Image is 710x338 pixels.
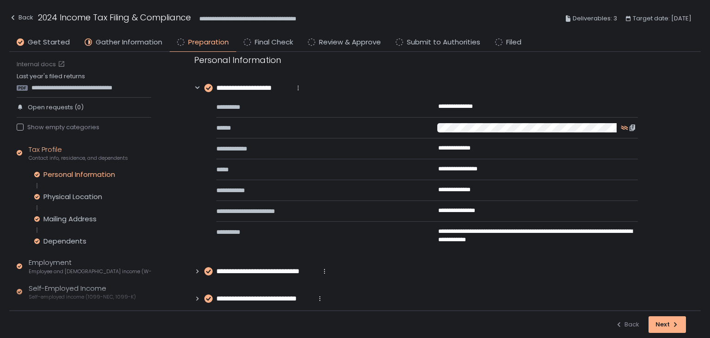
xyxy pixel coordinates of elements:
div: Back [9,12,33,23]
span: Get Started [28,37,70,48]
span: Employee and [DEMOGRAPHIC_DATA] income (W-2s) [29,268,151,275]
span: Open requests (0) [28,103,84,112]
div: Next [655,320,679,329]
span: Preparation [188,37,229,48]
div: Back [615,320,639,329]
button: Back [9,11,33,26]
div: Employment [29,257,151,275]
button: Next [649,316,686,333]
span: Contact info, residence, and dependents [29,155,128,162]
div: Mailing Address [43,214,97,224]
div: Investments [29,309,151,326]
button: Back [615,316,639,333]
div: Personal Information [194,54,638,66]
span: Filed [506,37,521,48]
div: Tax Profile [29,144,128,162]
div: Personal Information [43,170,115,179]
div: Last year's filed returns [17,72,151,92]
a: Internal docs [17,60,67,69]
span: Deliverables: 3 [573,13,617,24]
span: Final Check [255,37,293,48]
span: Review & Approve [319,37,381,48]
span: Submit to Authorities [407,37,480,48]
div: Dependents [43,237,86,246]
span: Self-employed income (1099-NEC, 1099-K) [29,294,136,300]
h1: 2024 Income Tax Filing & Compliance [38,11,191,24]
span: Gather Information [96,37,162,48]
div: Physical Location [43,192,102,201]
div: Self-Employed Income [29,283,136,301]
span: Target date: [DATE] [633,13,692,24]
